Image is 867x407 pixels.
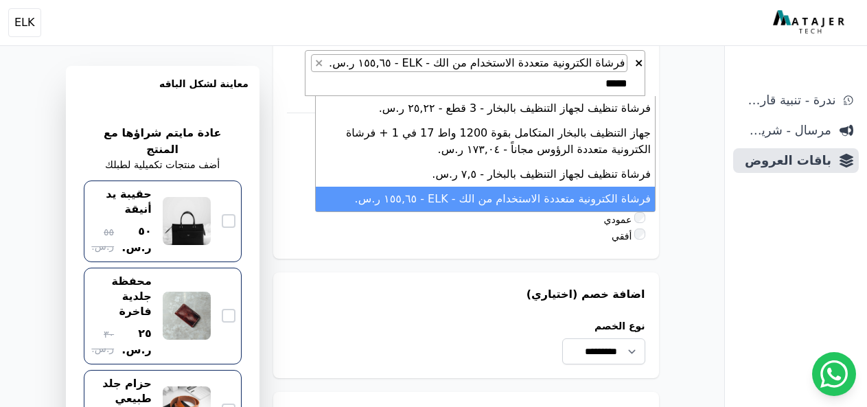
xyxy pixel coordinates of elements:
[316,121,655,162] li: جهاز التنظيف بالبخار المتكامل بقوة 1200 واط 17 في 1 + فرشاة الكترونية متعددة الرؤوس مجاناً - ١٧۳,...
[325,56,626,69] span: فرشاة الكترونية متعددة الاستخدام من الك - ELK - ١٥٥,٦٥ ر.س.
[119,223,152,256] span: ٥٠ ر.س.
[90,187,152,218] div: حقيبة يد أنيقة
[163,292,211,340] img: محفظة جلدية فاخرة
[287,193,645,207] label: طريقة عرض المنتجات الاضافية
[105,158,220,173] p: أضف منتجات تكميلية لطبلك
[8,8,41,37] button: ELK
[634,212,645,223] input: عمودي
[311,54,627,72] li: فرشاة الكترونية متعددة الاستخدام من الك - ELK - ١٥٥,٦٥ ر.س.
[739,151,831,170] span: باقات العروض
[14,14,35,31] span: ELK
[287,286,645,303] h3: اضافة خصم (اختياري)
[316,187,655,211] li: فرشاة الكترونية متعددة الاستخدام من الك - ELK - ١٥٥,٦٥ ر.س.
[634,54,644,68] button: قم بإزالة كل العناصر
[603,214,645,225] label: عمودي
[773,10,848,35] img: MatajerTech Logo
[77,77,248,107] h3: معاينة لشكل الباقه
[312,55,326,71] button: Remove item
[119,325,152,358] span: ٢٥ ر.س.
[316,96,655,121] li: فرشاة تنظيف لجهاز التنظيف بالبخار - 3 قطع - ٢٥,٢٢ ر.س.
[739,121,831,140] span: مرسال - شريط دعاية
[612,231,645,242] label: أفقي
[91,125,233,158] h2: عادة مايتم شراؤها مع المنتج
[314,56,323,69] span: ×
[163,197,211,245] img: حقيبة يد أنيقة
[316,162,655,187] li: فرشاة تنظيف لجهاز التنظيف بالبخار - ٧,٥ ر.س.
[634,56,643,69] span: ×
[562,319,645,333] label: نوع الخصم
[578,75,627,92] textarea: Search
[90,327,115,356] span: ٣٠ ر.س.
[634,229,645,240] input: أفقي
[90,274,152,320] div: محفظة جلدية فاخرة
[90,376,152,407] div: حزام جلد طبيعي
[287,146,645,157] div: إذا تم اختيار هذا الخيار، ستتم إضافة المنتجات تلقائيًا إلى السلة
[90,225,115,254] span: ٥٥ ر.س.
[739,91,835,110] span: ندرة - تنبية قارب علي النفاذ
